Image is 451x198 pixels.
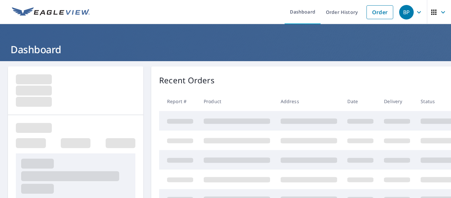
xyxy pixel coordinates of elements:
[198,92,275,111] th: Product
[12,7,90,17] img: EV Logo
[159,74,215,86] p: Recent Orders
[366,5,393,19] a: Order
[399,5,414,20] div: BP
[275,92,342,111] th: Address
[159,92,198,111] th: Report #
[342,92,379,111] th: Date
[379,92,415,111] th: Delivery
[8,43,443,56] h1: Dashboard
